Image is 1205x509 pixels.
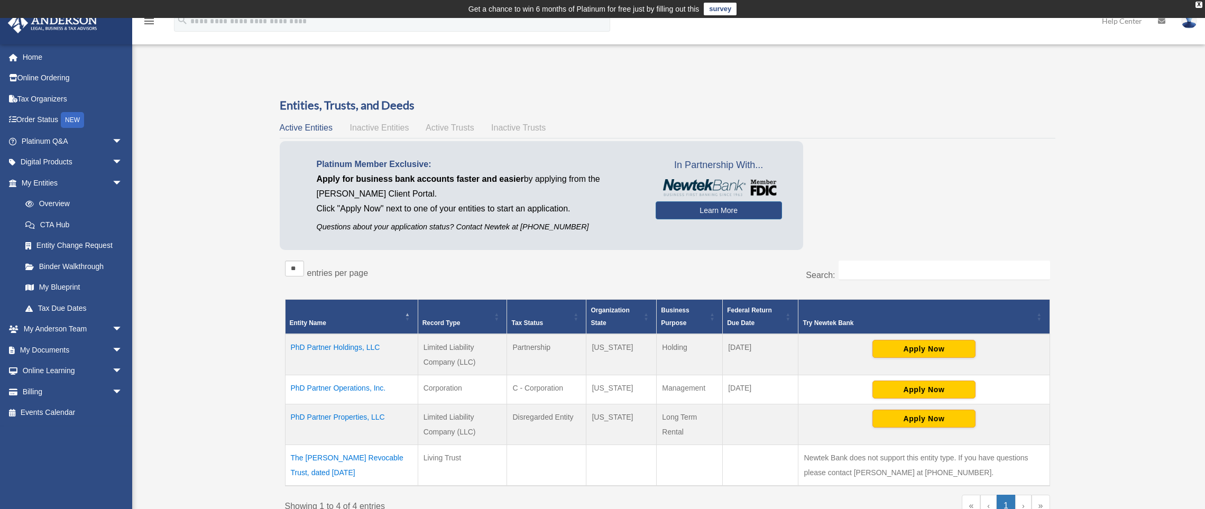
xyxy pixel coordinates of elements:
[15,277,133,298] a: My Blueprint
[507,300,586,335] th: Tax Status: Activate to sort
[656,157,782,174] span: In Partnership With...
[112,381,133,403] span: arrow_drop_down
[586,334,657,375] td: [US_STATE]
[418,375,507,404] td: Corporation
[349,123,409,132] span: Inactive Entities
[15,214,133,235] a: CTA Hub
[112,131,133,152] span: arrow_drop_down
[418,334,507,375] td: Limited Liability Company (LLC)
[661,307,689,327] span: Business Purpose
[15,298,133,319] a: Tax Due Dates
[872,340,976,358] button: Apply Now
[7,47,139,68] a: Home
[727,307,772,327] span: Federal Return Due Date
[290,319,326,327] span: Entity Name
[657,375,723,404] td: Management
[15,193,128,215] a: Overview
[591,307,629,327] span: Organization State
[723,375,798,404] td: [DATE]
[7,131,139,152] a: Platinum Q&Aarrow_drop_down
[872,381,976,399] button: Apply Now
[507,375,586,404] td: C - Corporation
[507,404,586,445] td: Disregarded Entity
[7,68,139,89] a: Online Ordering
[7,402,139,423] a: Events Calendar
[422,319,461,327] span: Record Type
[285,300,418,335] th: Entity Name: Activate to invert sorting
[806,271,835,280] label: Search:
[285,334,418,375] td: PhD Partner Holdings, LLC
[112,360,133,382] span: arrow_drop_down
[418,445,507,486] td: Living Trust
[15,235,133,256] a: Entity Change Request
[586,404,657,445] td: [US_STATE]
[656,201,782,219] a: Learn More
[280,97,1055,114] h3: Entities, Trusts, and Deeds
[704,3,737,15] a: survey
[511,319,543,327] span: Tax Status
[307,269,369,277] label: entries per page
[7,109,139,131] a: Order StatusNEW
[143,18,155,27] a: menu
[317,157,640,172] p: Platinum Member Exclusive:
[112,172,133,194] span: arrow_drop_down
[112,319,133,340] span: arrow_drop_down
[723,300,798,335] th: Federal Return Due Date: Activate to sort
[112,339,133,361] span: arrow_drop_down
[112,152,133,173] span: arrow_drop_down
[798,445,1050,486] td: Newtek Bank does not support this entity type. If you have questions please contact [PERSON_NAME]...
[317,220,640,234] p: Questions about your application status? Contact Newtek at [PHONE_NUMBER]
[657,334,723,375] td: Holding
[491,123,546,132] span: Inactive Trusts
[661,179,777,196] img: NewtekBankLogoSM.png
[7,152,139,173] a: Digital Productsarrow_drop_down
[803,317,1033,329] div: Try Newtek Bank
[143,15,155,27] i: menu
[586,375,657,404] td: [US_STATE]
[177,14,188,26] i: search
[418,404,507,445] td: Limited Liability Company (LLC)
[872,410,976,428] button: Apply Now
[285,375,418,404] td: PhD Partner Operations, Inc.
[7,88,139,109] a: Tax Organizers
[1181,13,1197,29] img: User Pic
[1195,2,1202,8] div: close
[657,300,723,335] th: Business Purpose: Activate to sort
[7,172,133,193] a: My Entitiesarrow_drop_down
[418,300,507,335] th: Record Type: Activate to sort
[586,300,657,335] th: Organization State: Activate to sort
[657,404,723,445] td: Long Term Rental
[61,112,84,128] div: NEW
[285,404,418,445] td: PhD Partner Properties, LLC
[280,123,333,132] span: Active Entities
[15,256,133,277] a: Binder Walkthrough
[7,381,139,402] a: Billingarrow_drop_down
[7,319,139,340] a: My Anderson Teamarrow_drop_down
[317,201,640,216] p: Click "Apply Now" next to one of your entities to start an application.
[5,13,100,33] img: Anderson Advisors Platinum Portal
[317,172,640,201] p: by applying from the [PERSON_NAME] Client Portal.
[7,339,139,360] a: My Documentsarrow_drop_down
[798,300,1050,335] th: Try Newtek Bank : Activate to sort
[317,174,524,183] span: Apply for business bank accounts faster and easier
[507,334,586,375] td: Partnership
[285,445,418,486] td: The [PERSON_NAME] Revocable Trust, dated [DATE]
[426,123,474,132] span: Active Trusts
[7,360,139,382] a: Online Learningarrow_drop_down
[723,334,798,375] td: [DATE]
[468,3,700,15] div: Get a chance to win 6 months of Platinum for free just by filling out this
